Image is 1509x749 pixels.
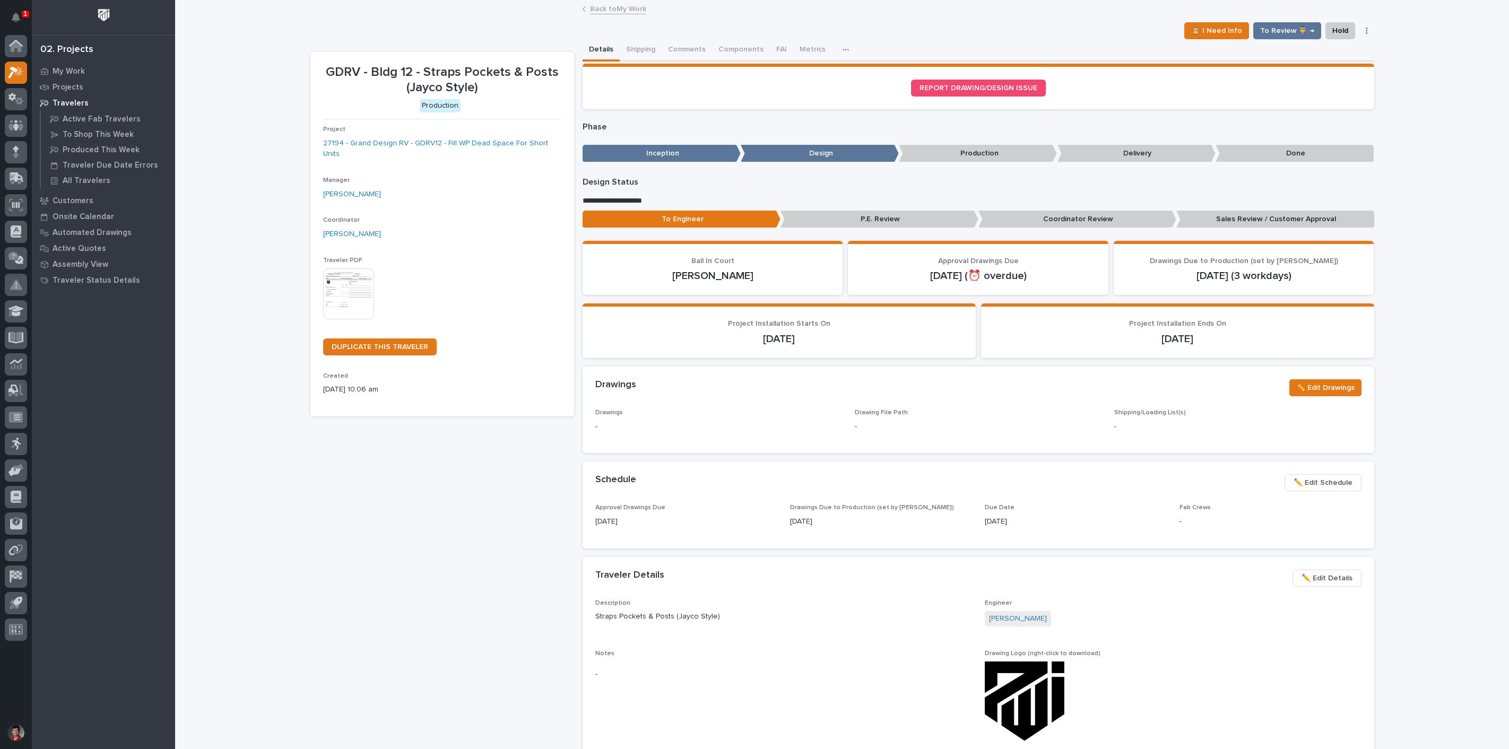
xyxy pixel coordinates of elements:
p: [DATE] 10:06 am [323,384,561,395]
span: Hold [1332,24,1348,37]
p: My Work [53,67,85,76]
span: Engineer [985,600,1012,606]
span: Notes [595,650,614,657]
a: DUPLICATE THIS TRAVELER [323,338,437,355]
p: Customers [53,196,93,206]
span: ⏳ I Need Info [1191,24,1242,37]
p: - [595,669,972,680]
a: Back toMy Work [590,2,646,14]
p: [DATE] (⏰ overdue) [861,269,1096,282]
img: Workspace Logo [94,5,114,25]
a: [PERSON_NAME] [323,229,381,240]
a: Traveler Status Details [32,272,175,288]
p: Coordinator Review [978,211,1176,228]
a: All Travelers [41,173,175,188]
span: Project Installation Ends On [1129,320,1226,327]
span: Approval Drawings Due [595,504,665,511]
a: REPORT DRAWING/DESIGN ISSUE [911,80,1046,97]
p: - [1114,421,1361,432]
span: Manager [323,177,350,184]
p: - [1180,516,1361,527]
span: Project [323,126,345,133]
a: Projects [32,79,175,95]
button: ✏️ Edit Details [1293,570,1361,587]
h2: Schedule [595,474,636,486]
p: - [595,421,842,432]
div: Production [420,99,461,112]
h2: Drawings [595,379,636,391]
p: Design Status [583,177,1374,187]
button: ✏️ Edit Drawings [1289,379,1361,396]
span: Coordinator [323,217,360,223]
button: Notifications [5,6,27,29]
span: DUPLICATE THIS TRAVELER [332,343,428,351]
p: Production [899,145,1057,162]
button: Components [712,39,770,62]
span: Ball In Court [691,257,734,265]
button: Metrics [793,39,832,62]
span: Drawing Logo (right-click to download) [985,650,1100,657]
span: Drawings [595,410,623,416]
span: Due Date [985,504,1014,511]
p: Phase [583,122,1374,132]
p: [DATE] [790,516,972,527]
span: Drawing File Path [855,410,908,416]
img: NYk9ouVfr_oh0EW0h4g6OfQJ07fIV5yPd0iB6a3Yocc [985,661,1064,741]
p: Onsite Calendar [53,212,114,222]
p: [DATE] [994,333,1361,345]
p: [PERSON_NAME] [595,269,830,282]
span: ✏️ Edit Schedule [1294,476,1352,489]
p: Sales Review / Customer Approval [1176,211,1374,228]
a: Active Quotes [32,240,175,256]
p: [DATE] [985,516,1167,527]
p: Done [1216,145,1374,162]
span: ✏️ Edit Details [1302,572,1352,585]
p: Traveler Due Date Errors [63,161,158,170]
p: Straps Pockets & Posts (Jayco Style) [595,611,972,622]
p: Inception [583,145,741,162]
p: - [855,421,857,432]
span: Drawings Due to Production (set by [PERSON_NAME]) [790,504,954,511]
a: [PERSON_NAME] [989,613,1047,624]
span: To Review 👨‍🏭 → [1260,24,1314,37]
a: Active Fab Travelers [41,111,175,126]
a: To Shop This Week [41,127,175,142]
p: Active Quotes [53,244,106,254]
span: REPORT DRAWING/DESIGN ISSUE [920,84,1037,92]
span: Drawings Due to Production (set by [PERSON_NAME]) [1150,257,1338,265]
p: To Engineer [583,211,780,228]
div: 02. Projects [40,44,93,56]
a: Customers [32,193,175,208]
span: Approval Drawings Due [938,257,1019,265]
a: Traveler Due Date Errors [41,158,175,172]
p: Assembly View [53,260,108,269]
button: users-avatar [5,721,27,744]
a: Automated Drawings [32,224,175,240]
p: Automated Drawings [53,228,132,238]
h2: Traveler Details [595,570,664,581]
p: P.E. Review [780,211,978,228]
span: Project Installation Starts On [728,320,830,327]
button: Shipping [620,39,662,62]
span: Traveler PDF [323,257,362,264]
div: Notifications1 [13,13,27,30]
span: ✏️ Edit Drawings [1296,381,1355,394]
a: [PERSON_NAME] [323,189,381,200]
button: Details [583,39,620,62]
p: GDRV - Bldg 12 - Straps Pockets & Posts (Jayco Style) [323,65,561,95]
button: FAI [770,39,793,62]
p: Travelers [53,99,89,108]
p: To Shop This Week [63,130,134,140]
p: [DATE] [595,516,777,527]
button: ⏳ I Need Info [1184,22,1249,39]
a: My Work [32,63,175,79]
a: Travelers [32,95,175,111]
button: To Review 👨‍🏭 → [1253,22,1321,39]
button: Hold [1325,22,1355,39]
a: Onsite Calendar [32,208,175,224]
p: Design [741,145,899,162]
p: Active Fab Travelers [63,115,141,124]
a: Produced This Week [41,142,175,157]
p: Projects [53,83,83,92]
p: Produced This Week [63,145,140,155]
